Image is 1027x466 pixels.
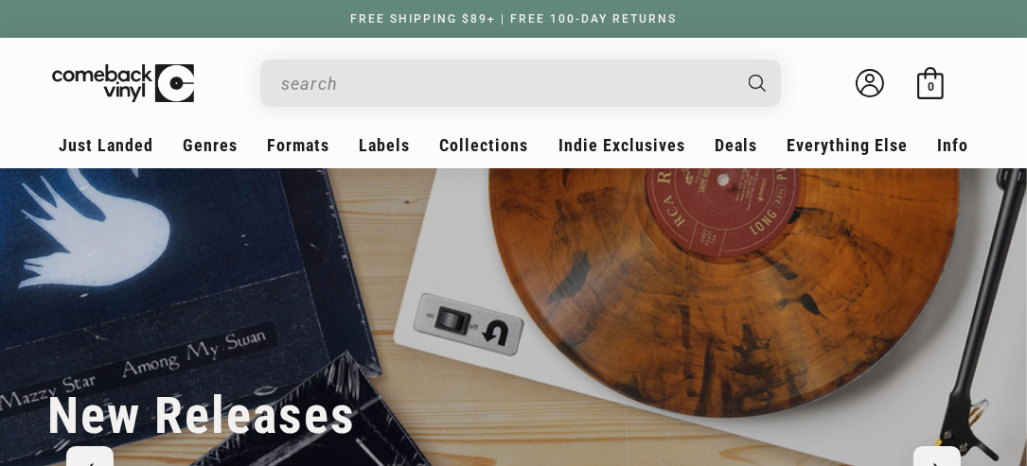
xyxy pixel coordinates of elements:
[267,135,329,155] span: Formats
[260,60,781,107] div: Search
[787,135,908,155] span: Everything Else
[732,60,783,107] button: Search
[928,80,934,95] span: 0
[47,385,356,447] h2: New Releases
[937,135,968,155] span: Info
[331,12,696,26] a: FREE SHIPPING $89+ | FREE 100-DAY RETURNS
[359,135,410,155] span: Labels
[59,135,153,155] span: Just Landed
[183,135,238,155] span: Genres
[440,135,529,155] span: Collections
[558,135,685,155] span: Indie Exclusives
[715,135,757,155] span: Deals
[281,64,730,103] input: search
